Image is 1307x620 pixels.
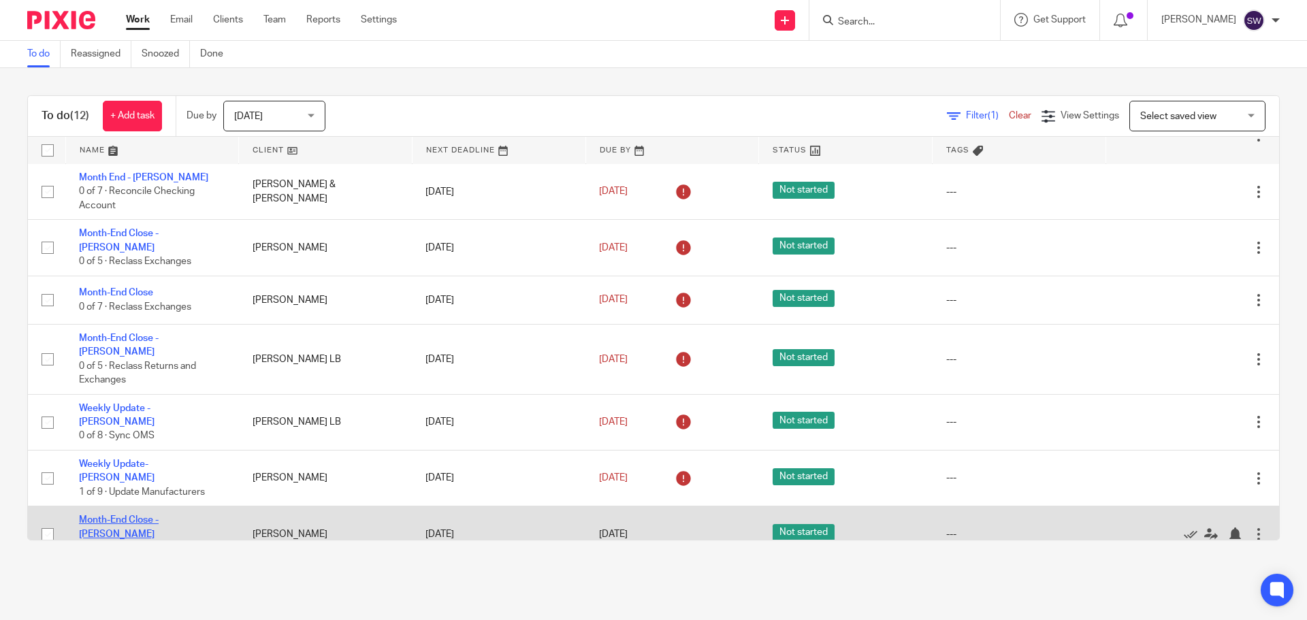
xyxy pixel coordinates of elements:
span: [DATE] [599,243,628,252]
span: 0 of 7 · Reconcile Checking Account [79,187,195,211]
div: --- [946,185,1093,199]
div: --- [946,415,1093,429]
span: 1 of 9 · Update Manufacturers [79,487,205,497]
a: Settings [361,13,397,27]
td: [DATE] [412,163,585,219]
a: Reassigned [71,41,131,67]
a: Month-End Close - [PERSON_NAME] [79,229,159,252]
div: --- [946,353,1093,366]
p: [PERSON_NAME] [1161,13,1236,27]
span: [DATE] [599,187,628,197]
span: View Settings [1061,111,1119,120]
span: Not started [773,238,835,255]
span: [DATE] [599,473,628,483]
td: [PERSON_NAME] [239,506,413,562]
span: [DATE] [234,112,263,121]
div: --- [946,471,1093,485]
img: svg%3E [1243,10,1265,31]
div: --- [946,241,1093,255]
span: (1) [988,111,999,120]
a: Clear [1009,111,1031,120]
img: Pixie [27,11,95,29]
a: Email [170,13,193,27]
a: Team [263,13,286,27]
td: [DATE] [412,276,585,324]
span: (12) [70,110,89,121]
span: [DATE] [599,529,628,539]
h1: To do [42,109,89,123]
input: Search [837,16,959,29]
td: [PERSON_NAME] LB [239,394,413,450]
p: Due by [187,109,216,123]
td: [DATE] [412,506,585,562]
a: Month-End Close - [PERSON_NAME] [79,515,159,538]
span: Filter [966,111,1009,120]
a: Done [200,41,233,67]
a: Month-End Close [79,288,153,297]
td: [PERSON_NAME] [239,451,413,506]
div: --- [946,293,1093,307]
span: 0 of 8 · Sync OMS [79,431,155,441]
span: [DATE] [599,417,628,427]
td: [DATE] [412,451,585,506]
a: Snoozed [142,41,190,67]
span: Not started [773,524,835,541]
a: Reports [306,13,340,27]
a: To do [27,41,61,67]
div: --- [946,527,1093,541]
span: Select saved view [1140,112,1216,121]
td: [DATE] [412,325,585,395]
a: Month End - [PERSON_NAME] [79,173,208,182]
span: Not started [773,412,835,429]
a: Weekly Update - [PERSON_NAME] [79,404,155,427]
span: [DATE] [599,355,628,364]
a: + Add task [103,101,162,131]
span: 0 of 5 · Reclass Exchanges [79,257,191,266]
td: [PERSON_NAME] [239,220,413,276]
span: [DATE] [599,295,628,305]
td: [PERSON_NAME] LB [239,325,413,395]
a: Clients [213,13,243,27]
a: Weekly Update- [PERSON_NAME] [79,459,155,483]
td: [DATE] [412,220,585,276]
td: [PERSON_NAME] & [PERSON_NAME] [239,163,413,219]
span: Not started [773,290,835,307]
a: Month-End Close - [PERSON_NAME] [79,333,159,357]
td: [PERSON_NAME] [239,276,413,324]
span: 0 of 5 · Reclass Returns and Exchanges [79,361,196,385]
span: Not started [773,349,835,366]
span: Tags [946,146,969,154]
span: 0 of 7 · Reclass Exchanges [79,302,191,312]
a: Work [126,13,150,27]
td: [DATE] [412,394,585,450]
span: Get Support [1033,15,1086,25]
span: Not started [773,468,835,485]
a: Mark as done [1184,527,1204,541]
span: Not started [773,182,835,199]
